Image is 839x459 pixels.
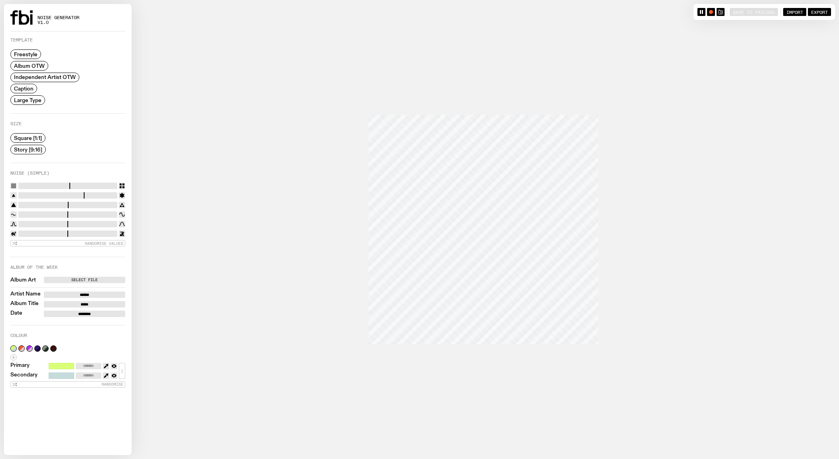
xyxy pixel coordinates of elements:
span: Large Type [14,97,41,103]
label: Primary [10,363,30,369]
span: Noise Generator [37,16,79,20]
span: Independent Artist OTW [14,74,76,80]
span: Freestyle [14,51,37,57]
button: Randomise [10,381,125,388]
label: Artist Name [10,292,41,298]
label: Template [10,38,33,42]
span: Story [9:16] [14,146,42,152]
label: Album Art [10,278,36,283]
span: Save to Payload [733,9,775,14]
label: Album of the Week [10,265,58,270]
span: Randomise [102,382,123,386]
button: Save to Payload [730,8,778,16]
button: Import [783,8,806,16]
span: Caption [14,86,33,92]
span: Randomise Values [85,241,123,246]
span: Export [811,9,828,14]
span: v1.0 [37,20,79,25]
label: Noise (Simple) [10,171,49,175]
button: ↕ [119,363,125,379]
label: Date [10,311,22,317]
label: Secondary [10,372,37,379]
button: Export [808,8,831,16]
label: Colour [10,333,27,338]
label: Size [10,122,22,126]
button: Randomise Values [10,240,125,246]
label: Album Title [10,301,39,307]
span: Square [1:1] [14,135,42,141]
span: Album OTW [14,63,45,69]
label: Select File [45,277,124,283]
span: Import [786,9,803,14]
